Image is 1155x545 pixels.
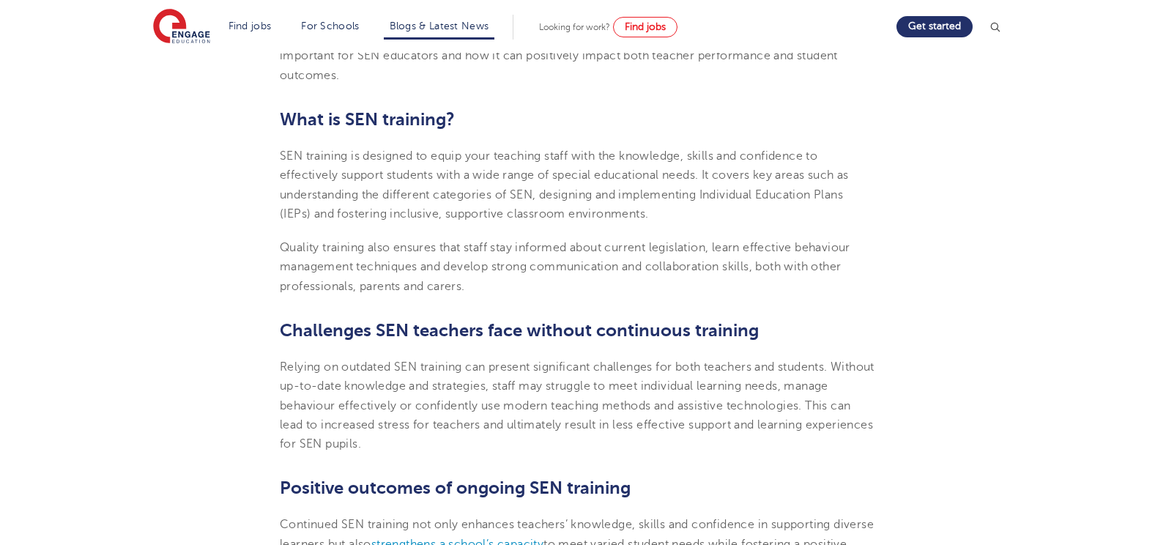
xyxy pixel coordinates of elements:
a: Find jobs [229,21,272,31]
b: What is SEN training? [280,109,455,130]
span: Relying on outdated SEN training can present significant challenges for both teachers and student... [280,360,874,451]
b: Positive outcomes of ongoing SEN training [280,478,631,498]
span: Quality training also ensures that staff stay informed about current legislation, learn effective... [280,241,850,293]
img: Engage Education [153,9,210,45]
a: Find jobs [613,17,677,37]
span: Find jobs [625,21,666,32]
a: Get started [896,16,973,37]
span: SEN training is designed to equip your teaching staff with the knowledge, skills and confidence t... [280,149,849,220]
a: For Schools [301,21,359,31]
a: Blogs & Latest News [390,21,489,31]
span: Looking for work? [539,22,610,32]
span: In this blog, we’ll explore what SEN training involves, why continuous professional development i... [280,30,839,82]
b: Challenges SEN teachers face without continuous training [280,320,759,341]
